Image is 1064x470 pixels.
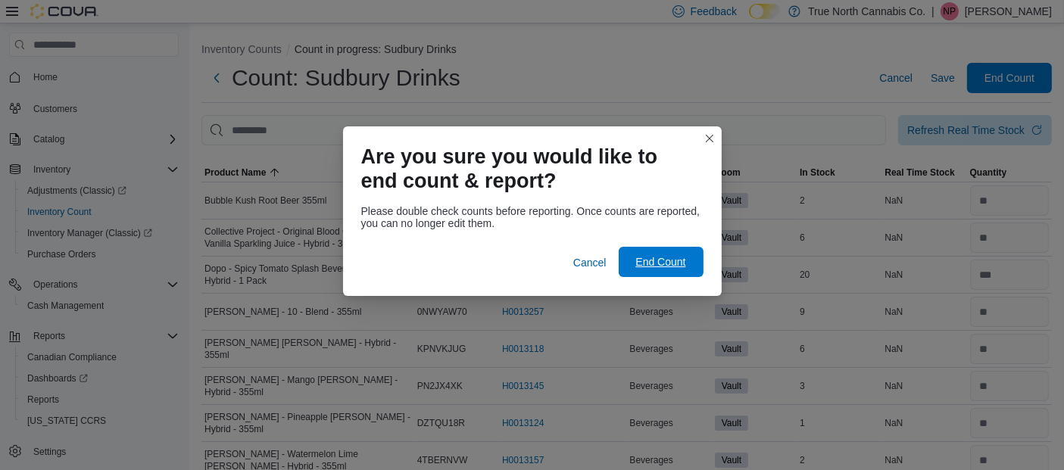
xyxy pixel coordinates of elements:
[700,129,719,148] button: Closes this modal window
[635,254,685,269] span: End Count
[361,145,691,193] h1: Are you sure you would like to end count & report?
[573,255,607,270] span: Cancel
[567,247,613,278] button: Cancel
[619,247,704,277] button: End Count
[361,205,704,229] div: Please double check counts before reporting. Once counts are reported, you can no longer edit them.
